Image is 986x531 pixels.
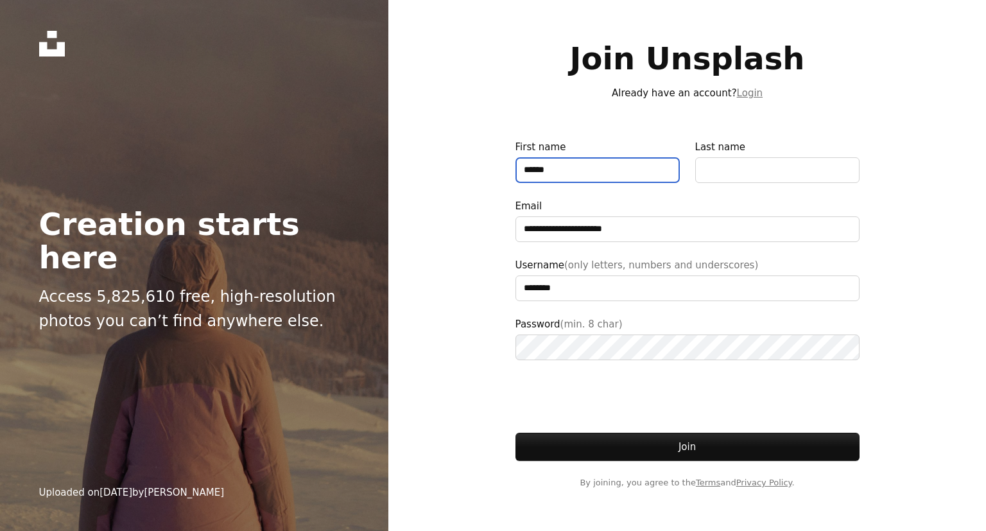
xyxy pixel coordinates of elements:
[695,139,860,183] label: Last name
[696,478,720,487] a: Terms
[564,259,758,271] span: (only letters, numbers and underscores)
[560,318,623,330] span: (min. 8 char)
[515,85,860,101] p: Already have an account?
[39,31,65,57] a: Home — Unsplash
[736,478,792,487] a: Privacy Policy
[39,284,350,334] p: Access 5,825,610 free, high-resolution photos you can’t find anywhere else.
[515,216,860,242] input: Email
[39,485,225,500] div: Uploaded on by [PERSON_NAME]
[515,317,860,360] label: Password
[515,433,860,461] button: Join
[515,42,860,75] h1: Join Unsplash
[39,207,350,274] h2: Creation starts here
[515,476,860,489] span: By joining, you agree to the and .
[515,198,860,242] label: Email
[737,87,763,99] a: Login
[515,275,860,301] input: Username(only letters, numbers and underscores)
[515,335,860,360] input: Password(min. 8 char)
[695,157,860,183] input: Last name
[515,257,860,301] label: Username
[99,487,132,498] time: February 20, 2025 at 8:10:00 AM GMT+8
[515,139,680,183] label: First name
[515,157,680,183] input: First name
